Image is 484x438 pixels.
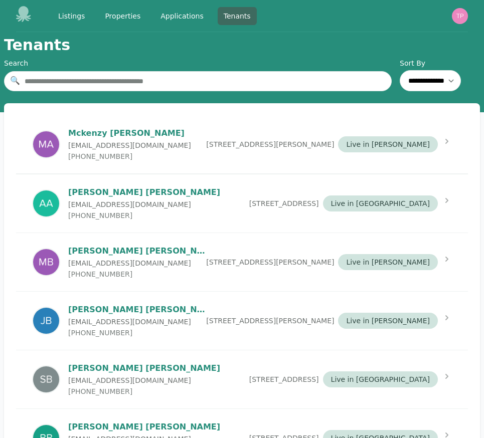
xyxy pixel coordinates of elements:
[323,195,438,211] span: Live in [GEOGRAPHIC_DATA]
[68,258,206,268] p: [EMAIL_ADDRESS][DOMAIN_NAME]
[338,313,438,329] span: Live in [PERSON_NAME]
[68,421,220,433] p: [PERSON_NAME] [PERSON_NAME]
[32,365,60,393] img: Shoan Bowden
[249,198,319,208] span: [STREET_ADDRESS]
[338,254,438,270] span: Live in [PERSON_NAME]
[68,269,206,279] p: [PHONE_NUMBER]
[99,7,146,25] a: Properties
[32,189,60,217] img: Alice Arnold
[68,151,191,161] p: [PHONE_NUMBER]
[32,248,60,276] img: Melissa Barnard
[68,199,220,209] p: [EMAIL_ADDRESS][DOMAIN_NAME]
[68,328,206,338] p: [PHONE_NUMBER]
[16,350,468,408] a: Shoan Bowden [PERSON_NAME] [PERSON_NAME][EMAIL_ADDRESS][DOMAIN_NAME][PHONE_NUMBER][STREET_ADDRESS...
[68,245,206,257] p: [PERSON_NAME] [PERSON_NAME]
[206,257,334,267] span: [STREET_ADDRESS][PERSON_NAME]
[68,210,220,221] p: [PHONE_NUMBER]
[400,58,480,68] label: Sort By
[68,317,206,327] p: [EMAIL_ADDRESS][DOMAIN_NAME]
[68,186,220,198] p: [PERSON_NAME] [PERSON_NAME]
[32,307,60,335] img: Justin Bonner
[16,115,468,173] a: Mckenzy AkinsMckenzy [PERSON_NAME][EMAIL_ADDRESS][DOMAIN_NAME][PHONE_NUMBER][STREET_ADDRESS][PERS...
[218,7,257,25] a: Tenants
[206,139,334,149] span: [STREET_ADDRESS][PERSON_NAME]
[68,140,191,150] p: [EMAIL_ADDRESS][DOMAIN_NAME]
[68,362,220,374] p: [PERSON_NAME] [PERSON_NAME]
[206,316,334,326] span: [STREET_ADDRESS][PERSON_NAME]
[4,36,70,54] h1: Tenants
[32,130,60,158] img: Mckenzy Akins
[4,58,392,68] div: Search
[154,7,210,25] a: Applications
[16,174,468,233] a: Alice Arnold[PERSON_NAME] [PERSON_NAME][EMAIL_ADDRESS][DOMAIN_NAME][PHONE_NUMBER][STREET_ADDRESS]...
[16,292,468,350] a: Justin Bonner[PERSON_NAME] [PERSON_NAME][EMAIL_ADDRESS][DOMAIN_NAME][PHONE_NUMBER][STREET_ADDRESS...
[52,7,91,25] a: Listings
[249,374,319,384] span: [STREET_ADDRESS]
[16,233,468,291] a: Melissa Barnard[PERSON_NAME] [PERSON_NAME][EMAIL_ADDRESS][DOMAIN_NAME][PHONE_NUMBER][STREET_ADDRE...
[68,127,191,139] p: Mckenzy [PERSON_NAME]
[68,375,220,385] p: [EMAIL_ADDRESS][DOMAIN_NAME]
[68,386,220,396] p: [PHONE_NUMBER]
[323,371,438,387] span: Live in [GEOGRAPHIC_DATA]
[338,136,438,152] span: Live in [PERSON_NAME]
[68,304,206,316] p: [PERSON_NAME] [PERSON_NAME]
